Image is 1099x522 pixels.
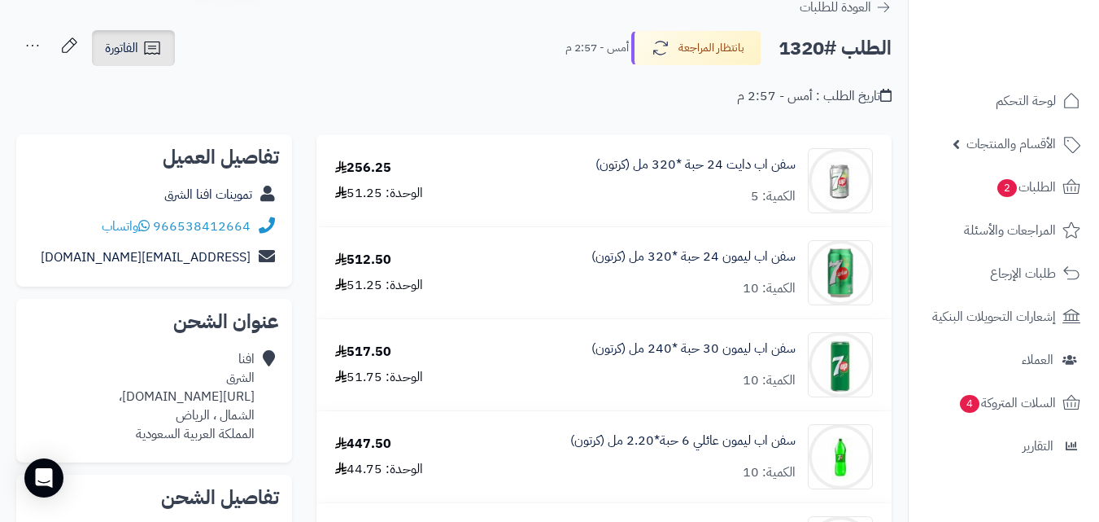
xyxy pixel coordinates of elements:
[24,458,63,498] div: Open Intercom Messenger
[997,179,1017,197] span: 2
[743,371,796,390] div: الكمية: 10
[102,217,150,236] a: واتساب
[1023,435,1053,458] span: التقارير
[960,395,979,413] span: 4
[918,427,1089,466] a: التقارير
[809,332,872,397] img: 1747541124-caa6673e-b677-477c-bbb4-b440b79b-90x90.jpg
[119,350,255,443] div: افنا الشرق [URL][DOMAIN_NAME]، الشمال ، الرياض المملكة العربية السعودية
[92,30,175,66] a: الفاتورة
[958,392,1056,415] span: السلات المتروكة
[918,384,1089,423] a: السلات المتروكة4
[570,432,796,450] a: سفن اب ليمون عائلي 6 حبة*2.20 مل (كرتون)
[751,187,796,206] div: الكمية: 5
[743,463,796,482] div: الكمية: 10
[918,297,1089,336] a: إشعارات التحويلات البنكية
[743,279,796,298] div: الكمية: 10
[809,148,872,213] img: 1747540408-7a431d2a-4456-4a4d-8b76-9a07e3ea-90x90.jpg
[591,248,796,266] a: سفن اب ليمون 24 حبة *320 مل (كرتون)
[809,424,872,489] img: 1747541306-e6e5e2d5-9b67-463e-b81b-59a02ee4-90x90.jpg
[966,133,1056,156] span: الأقسام والمنتجات
[591,340,796,358] a: سفن اب ليمون 30 حبة *240 مل (كرتون)
[990,262,1056,285] span: طلبات الإرجاع
[918,211,1089,250] a: المراجعات والأسئلة
[335,184,423,203] div: الوحدة: 51.25
[335,343,391,362] div: 517.50
[918,81,1089,121] a: لوحة التحكم
[335,159,391,178] div: 256.25
[778,32,892,65] h2: الطلب #1320
[335,460,423,479] div: الوحدة: 44.75
[29,312,279,331] h2: عنوان الشحن
[809,240,872,305] img: 1747540602-UsMwFj3WdUIJzISPTZ6ZIXs6lgAaNT6J-90x90.jpg
[595,156,796,174] a: سفن اب دايت 24 حبة *320 مل (كرتون)
[29,147,279,167] h2: تفاصيل العميل
[1022,349,1053,371] span: العملاء
[918,168,1089,207] a: الطلبات2
[335,251,391,270] div: 512.50
[105,38,138,58] span: الفاتورة
[932,305,1056,328] span: إشعارات التحويلات البنكية
[153,217,251,236] a: 966538412664
[737,87,892,106] div: تاريخ الطلب : أمس - 2:57 م
[41,248,251,267] a: [EMAIL_ADDRESS][DOMAIN_NAME]
[335,276,423,295] div: الوحدة: 51.25
[996,90,1056,112] span: لوحة التحكم
[996,176,1056,199] span: الطلبات
[918,340,1089,379] a: العملاء
[164,185,252,204] a: تموينات افنا الشرق
[565,40,629,56] small: أمس - 2:57 م
[964,219,1056,242] span: المراجعات والأسئلة
[335,435,391,454] div: 447.50
[335,368,423,387] div: الوحدة: 51.75
[631,31,761,65] button: بانتظار المراجعة
[29,488,279,507] h2: تفاصيل الشحن
[918,254,1089,293] a: طلبات الإرجاع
